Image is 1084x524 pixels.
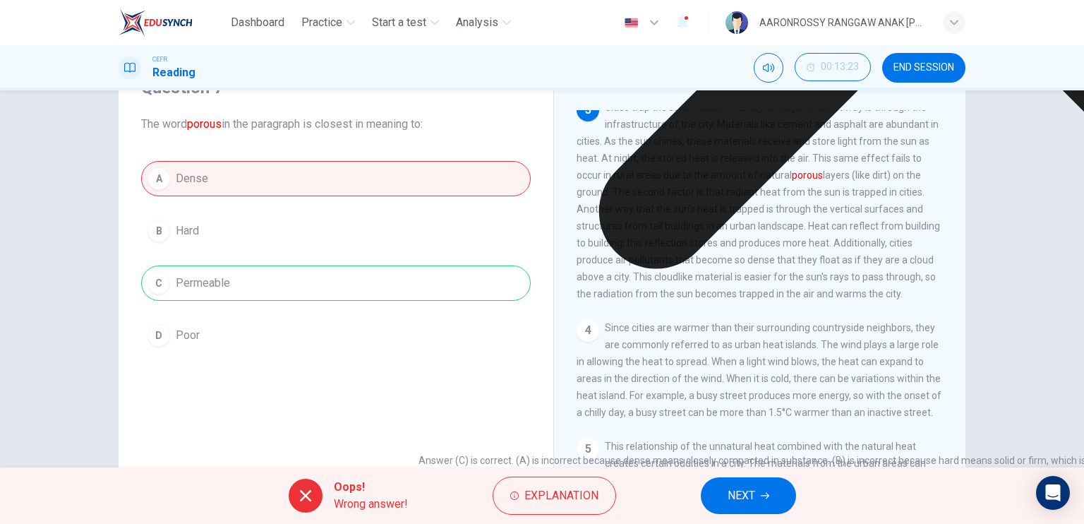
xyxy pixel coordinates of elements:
div: AARONROSSY RANGGAW ANAK [PERSON_NAME] [759,14,926,31]
span: The word in the paragraph is closest in meaning to: [141,116,531,133]
font: porous [187,117,222,131]
span: END SESSION [893,62,954,73]
span: NEXT [728,486,755,506]
span: Wrong answer! [334,496,408,513]
span: Analysis [456,14,498,31]
span: Explanation [524,486,598,506]
span: Oops! [334,479,408,496]
span: Practice [301,14,342,31]
div: Hide [795,53,871,83]
img: EduSynch logo [119,8,193,37]
img: en [622,18,640,28]
img: Profile picture [725,11,748,34]
div: Mute [754,53,783,83]
span: 00:13:23 [821,61,859,73]
span: Dashboard [231,14,284,31]
h1: Reading [152,64,195,81]
span: Start a test [372,14,426,31]
span: CEFR [152,54,167,64]
div: Open Intercom Messenger [1036,476,1070,510]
